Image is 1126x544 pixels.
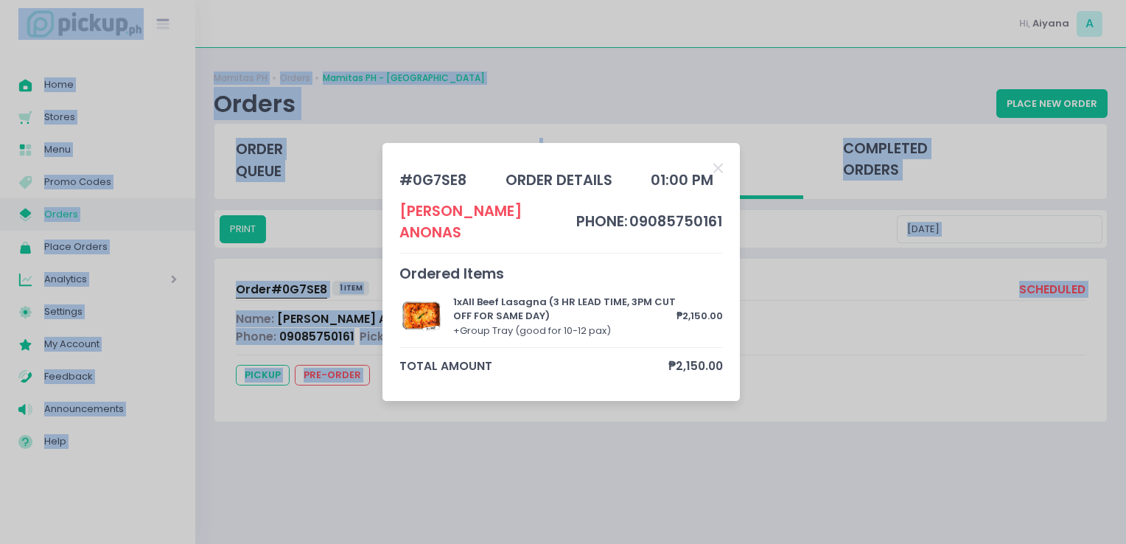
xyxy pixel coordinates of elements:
[651,170,713,191] div: 01:00 PM
[399,200,576,244] div: [PERSON_NAME] Anonas
[506,170,612,191] div: order details
[399,170,466,191] div: # 0G7SE8
[399,263,724,285] div: Ordered Items
[668,358,723,374] span: ₱2,150.00
[629,212,722,231] span: 09085750161
[399,358,669,374] span: total amount
[576,200,629,244] td: phone:
[713,160,723,175] button: Close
